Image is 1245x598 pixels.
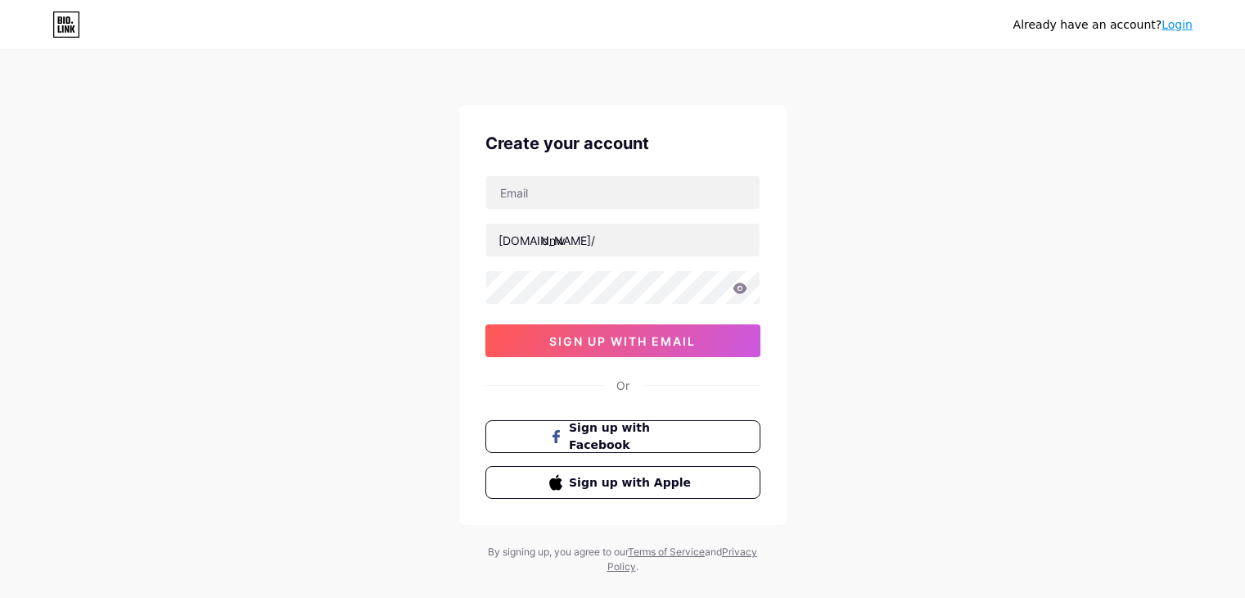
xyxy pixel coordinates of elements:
input: Email [486,176,760,209]
a: Login [1162,18,1193,31]
div: [DOMAIN_NAME]/ [498,232,595,249]
span: sign up with email [549,334,696,348]
span: Sign up with Facebook [569,419,696,454]
button: Sign up with Apple [485,466,760,499]
div: By signing up, you agree to our and . [484,545,762,574]
a: Terms of Service [628,546,705,558]
input: username [486,224,760,256]
button: sign up with email [485,324,760,357]
button: Sign up with Facebook [485,420,760,453]
div: Already have an account? [1013,16,1193,34]
span: Sign up with Apple [569,474,696,492]
div: Create your account [485,131,760,156]
div: Or [616,377,629,394]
